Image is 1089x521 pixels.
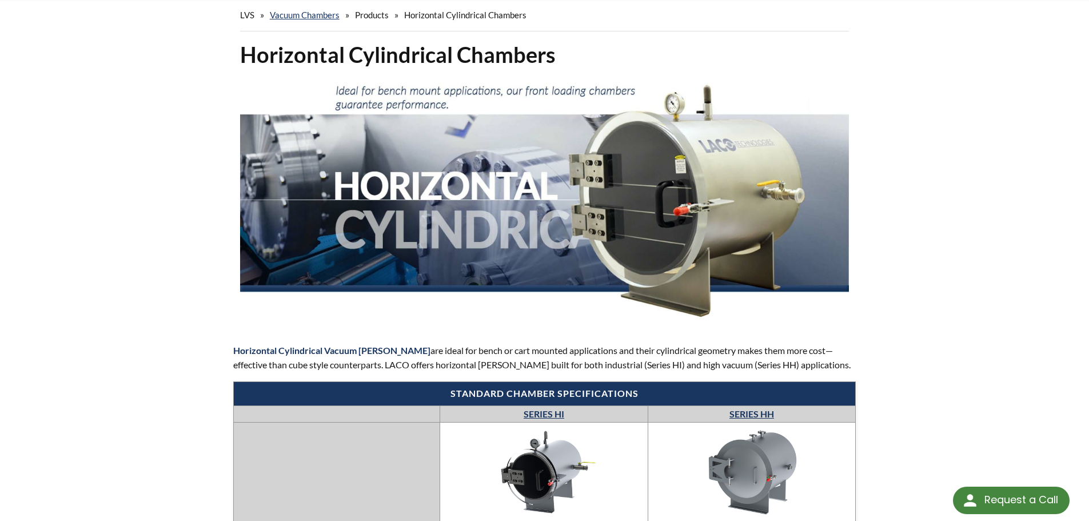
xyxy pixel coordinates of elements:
img: round button [961,491,979,510]
span: LVS [240,10,254,20]
span: Products [355,10,389,20]
h4: Standard chamber specifications [240,388,850,400]
div: Request a Call [984,487,1058,513]
p: are ideal for bench or cart mounted applications and their cylindrical geometry makes them more c... [233,343,856,372]
span: Horizontal Cylindrical Chambers [404,10,526,20]
strong: Horizontal Cylindrical Vacuum [PERSON_NAME] [233,345,430,356]
a: SERIES HI [524,408,564,419]
a: Vacuum Chambers [270,10,340,20]
img: LVC2430-3312-HH.jpg [666,424,837,521]
img: Horizontal Cylindrical header [240,78,849,321]
h1: Horizontal Cylindrical Chambers [240,41,849,69]
div: Request a Call [953,487,1070,514]
a: SERIES HH [729,408,774,419]
img: Series CC—Cube Chambers [458,424,629,521]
